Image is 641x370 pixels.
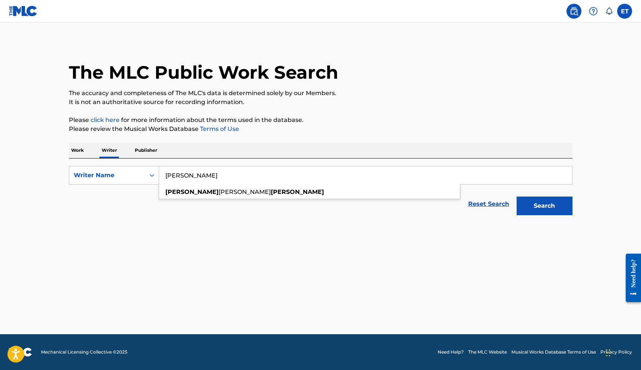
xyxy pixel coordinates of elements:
[271,188,324,195] strong: [PERSON_NAME]
[468,349,507,355] a: The MLC Website
[620,248,641,308] iframe: Resource Center
[464,196,513,212] a: Reset Search
[604,334,641,370] iframe: Chat Widget
[91,116,120,123] a: click here
[69,116,572,125] p: Please for more information about the terms used in the database.
[511,349,596,355] a: Musical Works Database Terms of Use
[69,98,572,107] p: It is not an authoritative source for recording information.
[99,142,119,158] p: Writer
[567,4,581,19] a: Public Search
[74,171,141,180] div: Writer Name
[586,4,601,19] div: Help
[606,342,610,364] div: Drag
[589,7,598,16] img: help
[165,188,219,195] strong: [PERSON_NAME]
[9,348,32,357] img: logo
[605,7,613,15] div: Notifications
[438,349,464,355] a: Need Help?
[69,125,572,134] p: Please review the Musical Works Database
[617,4,632,19] div: User Menu
[517,197,572,215] button: Search
[133,142,159,158] p: Publisher
[9,6,38,16] img: MLC Logo
[219,188,271,195] span: [PERSON_NAME]
[69,89,572,98] p: The accuracy and completeness of The MLC's data is determined solely by our Members.
[199,125,239,132] a: Terms of Use
[569,7,578,16] img: search
[69,61,338,84] h1: The MLC Public Work Search
[69,142,86,158] p: Work
[69,166,572,219] form: Search Form
[600,349,632,355] a: Privacy Policy
[41,349,127,355] span: Mechanical Licensing Collective © 2025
